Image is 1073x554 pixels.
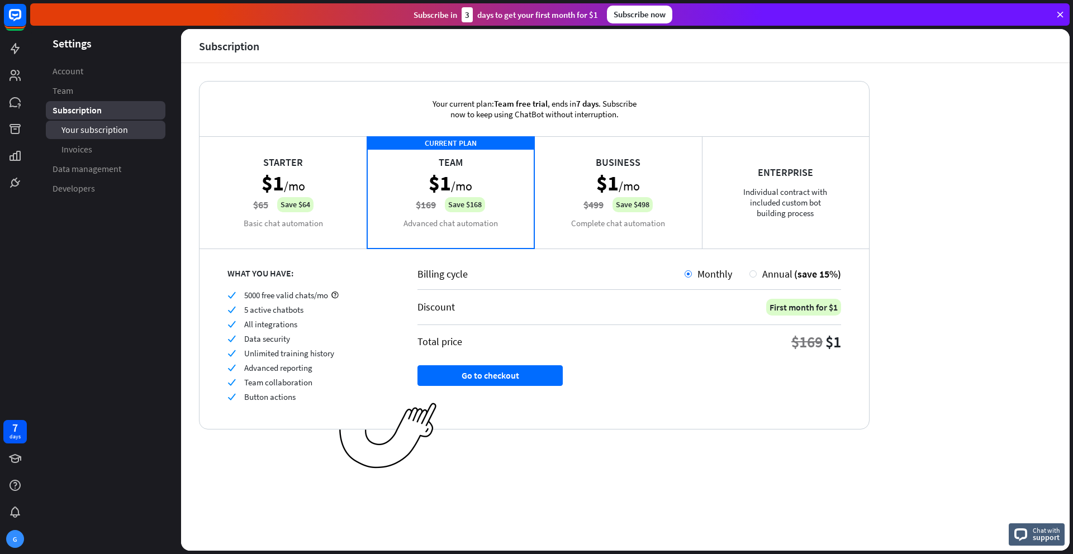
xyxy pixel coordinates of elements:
[9,4,42,38] button: Open LiveChat chat widget
[762,268,792,280] span: Annual
[10,433,21,441] div: days
[414,82,654,136] div: Your current plan: , ends in . Subscribe now to keep using ChatBot without interruption.
[61,144,92,155] span: Invoices
[227,349,236,357] i: check
[494,98,548,109] span: Team free trial
[794,268,841,280] span: (save 15%)
[417,268,685,280] div: Billing cycle
[227,378,236,386] i: check
[607,6,672,23] div: Subscribe now
[462,7,473,22] div: 3
[697,268,732,280] span: Monthly
[417,335,462,348] div: Total price
[244,304,303,315] span: 5 active chatbots
[766,299,841,316] div: First month for $1
[417,365,563,386] button: Go to checkout
[46,62,165,80] a: Account
[825,332,841,352] div: $1
[46,140,165,159] a: Invoices
[30,36,181,51] header: Settings
[227,305,236,314] i: check
[227,268,390,279] div: WHAT YOU HAVE:
[53,163,121,175] span: Data management
[12,423,18,433] div: 7
[339,403,437,469] img: ec979a0a656117aaf919.png
[46,82,165,100] a: Team
[244,377,312,388] span: Team collaboration
[244,319,297,329] span: All integrations
[791,332,823,352] div: $169
[3,420,27,443] a: 7 days
[199,40,259,52] div: Subscription
[244,333,290,344] span: Data security
[46,179,165,198] a: Developers
[227,393,236,401] i: check
[244,362,312,373] span: Advanced reporting
[227,364,236,372] i: check
[53,65,83,77] span: Account
[46,160,165,178] a: Data management
[417,300,455,313] div: Discount
[61,124,128,136] span: Your subscription
[1033,525,1060,536] span: Chat with
[244,391,296,402] span: Button actions
[46,121,165,139] a: Your subscription
[576,98,599,109] span: 7 days
[1033,532,1060,542] span: support
[414,7,598,22] div: Subscribe in days to get your first month for $1
[227,291,236,299] i: check
[244,348,334,359] span: Unlimited training history
[53,85,73,97] span: Team
[227,335,236,343] i: check
[227,320,236,328] i: check
[244,290,328,300] span: 5000 free valid chats/mo
[6,530,24,548] div: G
[53,104,102,116] span: Subscription
[53,183,95,194] span: Developers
